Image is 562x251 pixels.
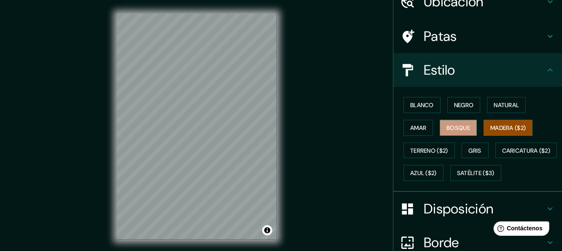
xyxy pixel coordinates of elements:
[410,170,437,177] font: Azul ($2)
[410,101,434,109] font: Blanco
[502,147,551,154] font: Caricatura ($2)
[462,143,489,159] button: Gris
[117,13,277,240] canvas: Mapa
[484,120,532,136] button: Madera ($2)
[440,120,477,136] button: Bosque
[393,19,562,53] div: Patas
[410,147,448,154] font: Terreno ($2)
[403,120,433,136] button: Amar
[447,97,481,113] button: Negro
[490,124,526,132] font: Madera ($2)
[403,97,441,113] button: Blanco
[424,200,493,218] font: Disposición
[424,61,455,79] font: Estilo
[262,225,272,235] button: Activar o desactivar atribución
[487,97,526,113] button: Natural
[469,147,481,154] font: Gris
[487,218,553,242] iframe: Lanzador de widgets de ayuda
[446,124,470,132] font: Bosque
[454,101,474,109] font: Negro
[494,101,519,109] font: Natural
[424,27,457,45] font: Patas
[393,192,562,226] div: Disposición
[403,165,444,181] button: Azul ($2)
[410,124,426,132] font: Amar
[495,143,557,159] button: Caricatura ($2)
[393,53,562,87] div: Estilo
[403,143,455,159] button: Terreno ($2)
[450,165,501,181] button: Satélite ($3)
[457,170,495,177] font: Satélite ($3)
